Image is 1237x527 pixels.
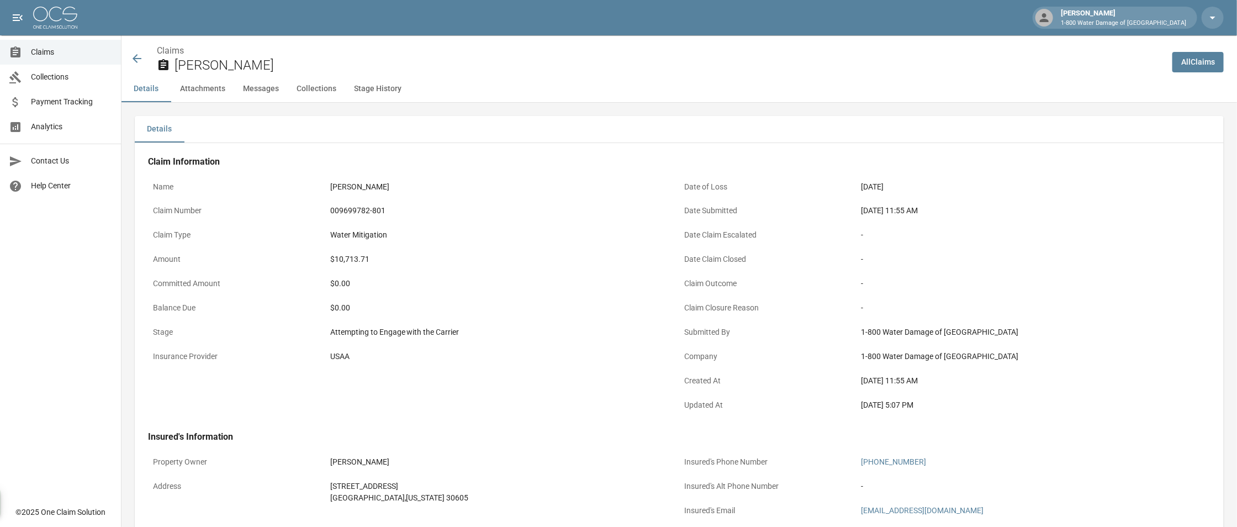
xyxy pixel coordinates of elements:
div: [DATE] 11:55 AM [861,375,1206,387]
div: [PERSON_NAME] [330,181,674,193]
div: $10,713.71 [330,254,674,265]
div: $0.00 [330,278,674,289]
div: anchor tabs [121,76,1237,102]
div: details tabs [135,116,1224,143]
button: Collections [288,76,345,102]
div: [PERSON_NAME] [1056,8,1191,28]
p: Updated At [679,394,857,416]
span: Help Center [31,180,112,192]
p: Claim Closure Reason [679,297,857,319]
p: Date Submitted [679,200,857,222]
p: Insured's Alt Phone Number [679,476,857,497]
p: Name [148,176,325,198]
span: Payment Tracking [31,96,112,108]
div: [DATE] 11:55 AM [861,205,1206,217]
p: Stage [148,322,325,343]
a: Claims [157,45,184,56]
div: Attempting to Engage with the Carrier [330,326,674,338]
p: Submitted By [679,322,857,343]
div: $0.00 [330,302,674,314]
div: [DATE] [861,181,1206,193]
button: Details [135,116,184,143]
a: [EMAIL_ADDRESS][DOMAIN_NAME] [861,506,984,515]
div: Water Mitigation [330,229,674,241]
p: Amount [148,249,325,270]
div: [DATE] 5:07 PM [861,399,1206,411]
p: Claim Type [148,224,325,246]
p: Created At [679,370,857,392]
div: USAA [330,351,674,362]
span: Contact Us [31,155,112,167]
p: Insurance Provider [148,346,325,367]
div: - [861,229,1206,241]
p: Date Claim Escalated [679,224,857,246]
h2: [PERSON_NAME] [175,57,1164,73]
div: [PERSON_NAME] [330,456,674,468]
img: ocs-logo-white-transparent.png [33,7,77,29]
span: Claims [31,46,112,58]
div: - [861,302,1206,314]
a: [PHONE_NUMBER] [861,457,927,466]
p: Insured's Phone Number [679,451,857,473]
div: - [861,254,1206,265]
button: Stage History [345,76,410,102]
p: Company [679,346,857,367]
button: Details [121,76,171,102]
button: open drawer [7,7,29,29]
p: Balance Due [148,297,325,319]
div: - [861,481,1206,492]
h4: Claim Information [148,156,1210,167]
p: Property Owner [148,451,325,473]
p: Address [148,476,325,497]
div: 1-800 Water Damage of [GEOGRAPHIC_DATA] [861,326,1206,338]
p: 1-800 Water Damage of [GEOGRAPHIC_DATA] [1061,19,1186,28]
button: Attachments [171,76,234,102]
span: Analytics [31,121,112,133]
p: Date Claim Closed [679,249,857,270]
div: 009699782-801 [330,205,674,217]
nav: breadcrumb [157,44,1164,57]
button: Messages [234,76,288,102]
p: Claim Outcome [679,273,857,294]
div: [STREET_ADDRESS] [330,481,674,492]
div: - [861,278,1206,289]
p: Insured's Email [679,500,857,521]
span: Collections [31,71,112,83]
p: Date of Loss [679,176,857,198]
a: AllClaims [1172,52,1224,72]
div: [GEOGRAPHIC_DATA] , [US_STATE] 30605 [330,492,674,504]
p: Committed Amount [148,273,325,294]
h4: Insured's Information [148,431,1210,442]
p: Claim Number [148,200,325,222]
div: 1-800 Water Damage of [GEOGRAPHIC_DATA] [861,351,1206,362]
